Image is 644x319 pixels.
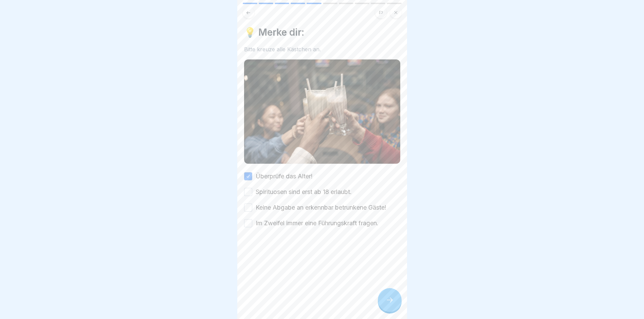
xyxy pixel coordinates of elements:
label: Keine Abgabe an erkennbar betrunkene Gäste! [256,203,386,212]
div: Bitte kreuze alle Kästchen an. [244,46,400,53]
label: Überprüfe das Alter! [256,172,313,181]
label: Im Zweifel immer eine Führungskraft fragen. [256,219,379,228]
label: Spirituosen sind erst ab 18 erlaubt. [256,188,352,196]
h4: 💡 Merke dir: [244,26,400,38]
